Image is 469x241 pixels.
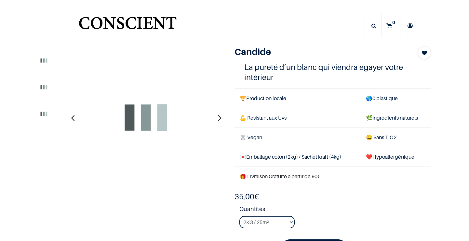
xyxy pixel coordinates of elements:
[361,147,431,167] td: ❤️Hypoallergénique
[33,76,55,99] img: Product image
[240,114,287,121] span: 💪 Résistant aux Uvs
[361,127,431,147] td: ans TiO2
[244,62,421,82] h4: La pureté d’un blanc qui viendra égayer votre intérieur
[382,14,400,37] a: 0
[33,49,55,72] img: Product image
[235,46,401,57] h1: Candide
[240,173,320,180] font: 🎁 Livraison Gratuite à partir de 90€
[235,147,361,167] td: Emballage coton (2kg) / Sachet kraft (4kg)
[235,192,254,201] span: 35,00
[74,46,217,189] img: Product image
[366,134,376,141] span: 😄 S
[366,114,372,121] span: 🌿
[391,19,397,26] sup: 0
[240,134,262,141] span: 🐰 Vegan
[361,108,431,127] td: Ingrédients naturels
[33,102,55,125] img: Product image
[418,46,431,59] button: Add to wishlist
[240,95,246,101] span: 🏆
[235,88,361,108] td: Production locale
[361,88,431,108] td: 0 plastique
[422,49,427,57] span: Add to wishlist
[77,13,178,39] img: Conscient
[77,13,178,39] a: Logo of Conscient
[235,192,259,201] b: €
[239,205,431,216] strong: Quantités
[240,154,246,160] span: 💌
[366,95,372,101] span: 🌎
[436,199,466,230] iframe: Tidio Chat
